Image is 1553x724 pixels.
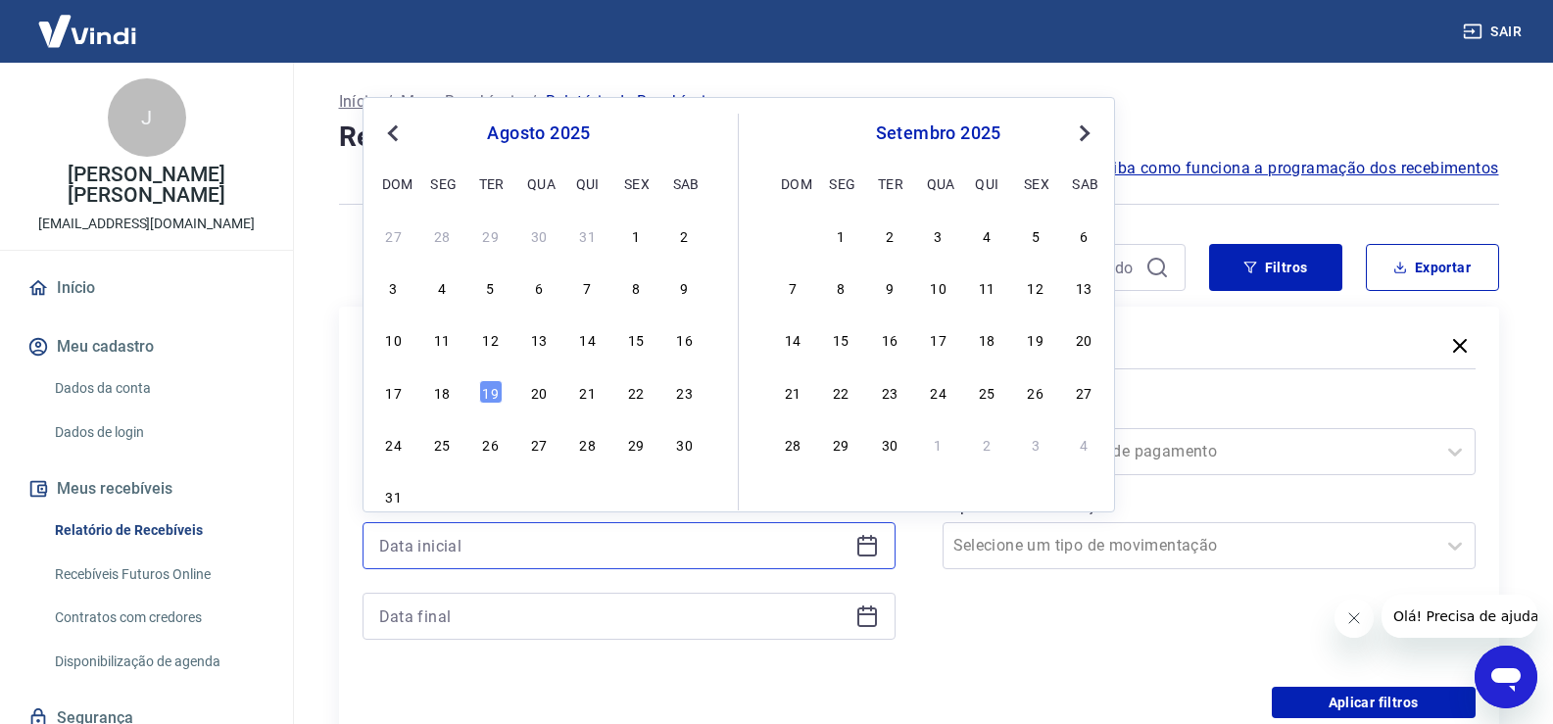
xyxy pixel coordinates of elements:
div: ter [878,171,901,195]
button: Next Month [1073,121,1096,145]
button: Filtros [1209,244,1342,291]
div: Choose quarta-feira, 13 de agosto de 2025 [527,327,551,351]
label: Forma de Pagamento [946,401,1472,424]
div: Choose domingo, 24 de agosto de 2025 [382,432,406,456]
div: Choose sábado, 6 de setembro de 2025 [673,484,697,507]
div: Choose quarta-feira, 3 de setembro de 2025 [927,223,950,247]
div: Choose quinta-feira, 21 de agosto de 2025 [576,380,600,404]
div: Choose terça-feira, 2 de setembro de 2025 [479,484,503,507]
button: Aplicar filtros [1272,687,1476,718]
input: Data final [379,602,848,631]
span: Olá! Precisa de ajuda? [12,14,165,29]
div: J [108,78,186,157]
div: Choose terça-feira, 26 de agosto de 2025 [479,432,503,456]
div: Choose terça-feira, 29 de julho de 2025 [479,223,503,247]
div: Choose sexta-feira, 29 de agosto de 2025 [624,432,648,456]
div: Choose quinta-feira, 7 de agosto de 2025 [576,275,600,299]
div: seg [829,171,852,195]
a: Dados de login [47,412,269,453]
div: Choose sexta-feira, 5 de setembro de 2025 [1024,223,1047,247]
div: qua [927,171,950,195]
div: month 2025-08 [379,220,699,510]
div: Choose sexta-feira, 22 de agosto de 2025 [624,380,648,404]
p: / [386,90,393,114]
div: Choose domingo, 3 de agosto de 2025 [382,275,406,299]
iframe: Fechar mensagem [1335,599,1374,638]
div: Choose quarta-feira, 3 de setembro de 2025 [527,484,551,507]
div: Choose sexta-feira, 1 de agosto de 2025 [624,223,648,247]
div: Choose terça-feira, 9 de setembro de 2025 [878,275,901,299]
p: Meus Recebíveis [401,90,522,114]
div: Choose segunda-feira, 29 de setembro de 2025 [829,432,852,456]
div: qui [576,171,600,195]
div: Choose domingo, 21 de setembro de 2025 [781,380,804,404]
div: month 2025-09 [778,220,1098,458]
div: setembro 2025 [778,121,1098,145]
p: Relatório de Recebíveis [546,90,714,114]
div: Choose terça-feira, 2 de setembro de 2025 [878,223,901,247]
button: Exportar [1366,244,1499,291]
div: Choose sexta-feira, 15 de agosto de 2025 [624,327,648,351]
div: Choose segunda-feira, 1 de setembro de 2025 [829,223,852,247]
div: sab [1072,171,1095,195]
div: Choose quinta-feira, 4 de setembro de 2025 [975,223,998,247]
a: Disponibilização de agenda [47,642,269,682]
div: qui [975,171,998,195]
div: Choose quarta-feira, 27 de agosto de 2025 [527,432,551,456]
a: Dados da conta [47,368,269,409]
div: seg [430,171,454,195]
button: Previous Month [381,121,405,145]
div: Choose terça-feira, 23 de setembro de 2025 [878,380,901,404]
div: Choose quinta-feira, 11 de setembro de 2025 [975,275,998,299]
div: Choose domingo, 14 de setembro de 2025 [781,327,804,351]
div: Choose sábado, 4 de outubro de 2025 [1072,432,1095,456]
p: / [530,90,537,114]
div: Choose quinta-feira, 2 de outubro de 2025 [975,432,998,456]
div: Choose terça-feira, 16 de setembro de 2025 [878,327,901,351]
div: Choose sexta-feira, 3 de outubro de 2025 [1024,432,1047,456]
a: Recebíveis Futuros Online [47,555,269,595]
div: Choose domingo, 7 de setembro de 2025 [781,275,804,299]
div: Choose sexta-feira, 12 de setembro de 2025 [1024,275,1047,299]
div: Choose quinta-feira, 4 de setembro de 2025 [576,484,600,507]
a: Contratos com credores [47,598,269,638]
a: Início [339,90,378,114]
a: Início [24,266,269,310]
div: Choose sábado, 20 de setembro de 2025 [1072,327,1095,351]
div: Choose quarta-feira, 20 de agosto de 2025 [527,380,551,404]
div: Choose sábado, 6 de setembro de 2025 [1072,223,1095,247]
div: Choose sexta-feira, 19 de setembro de 2025 [1024,327,1047,351]
span: Saiba como funciona a programação dos recebimentos [1094,157,1499,180]
div: Choose segunda-feira, 8 de setembro de 2025 [829,275,852,299]
div: Choose sábado, 23 de agosto de 2025 [673,380,697,404]
div: agosto 2025 [379,121,699,145]
div: Choose domingo, 27 de julho de 2025 [382,223,406,247]
div: Choose segunda-feira, 15 de setembro de 2025 [829,327,852,351]
div: Choose segunda-feira, 4 de agosto de 2025 [430,275,454,299]
div: Choose quinta-feira, 25 de setembro de 2025 [975,380,998,404]
div: Choose domingo, 31 de agosto de 2025 [781,223,804,247]
div: Choose sábado, 30 de agosto de 2025 [673,432,697,456]
div: Choose quinta-feira, 31 de julho de 2025 [576,223,600,247]
img: Vindi [24,1,151,61]
div: Choose terça-feira, 30 de setembro de 2025 [878,432,901,456]
div: Choose quarta-feira, 30 de julho de 2025 [527,223,551,247]
div: Choose domingo, 17 de agosto de 2025 [382,380,406,404]
label: Tipo de Movimentação [946,495,1472,518]
div: Choose sábado, 27 de setembro de 2025 [1072,380,1095,404]
div: Choose terça-feira, 19 de agosto de 2025 [479,380,503,404]
div: Choose sábado, 16 de agosto de 2025 [673,327,697,351]
div: dom [781,171,804,195]
p: [EMAIL_ADDRESS][DOMAIN_NAME] [38,214,255,234]
div: Choose quinta-feira, 14 de agosto de 2025 [576,327,600,351]
div: Choose segunda-feira, 25 de agosto de 2025 [430,432,454,456]
h4: Relatório de Recebíveis [339,118,1499,157]
div: dom [382,171,406,195]
div: Choose segunda-feira, 28 de julho de 2025 [430,223,454,247]
div: Choose segunda-feira, 18 de agosto de 2025 [430,380,454,404]
div: Choose terça-feira, 12 de agosto de 2025 [479,327,503,351]
div: Choose quarta-feira, 10 de setembro de 2025 [927,275,950,299]
div: Choose segunda-feira, 22 de setembro de 2025 [829,380,852,404]
div: Choose sexta-feira, 26 de setembro de 2025 [1024,380,1047,404]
